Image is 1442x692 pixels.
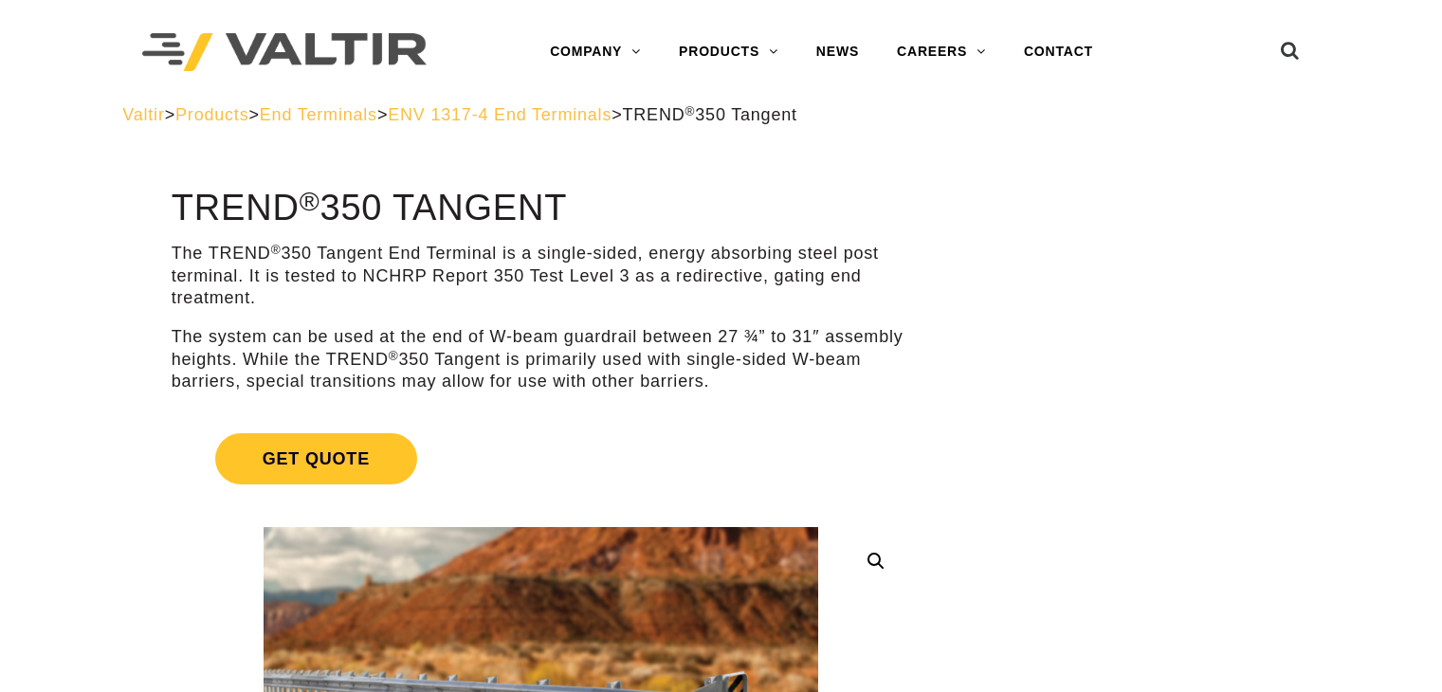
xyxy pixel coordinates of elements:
[1005,33,1112,71] a: CONTACT
[260,105,377,124] a: End Terminals
[389,349,399,363] sup: ®
[388,105,611,124] a: ENV 1317-4 End Terminals
[172,243,910,309] p: The TREND 350 Tangent End Terminal is a single-sided, energy absorbing steel post terminal. It is...
[660,33,797,71] a: PRODUCTS
[122,104,1320,126] div: > > > >
[300,186,320,216] sup: ®
[122,105,164,124] a: Valtir
[142,33,427,72] img: Valtir
[271,243,282,257] sup: ®
[685,104,696,118] sup: ®
[531,33,660,71] a: COMPANY
[623,105,797,124] span: TREND 350 Tangent
[172,410,910,507] a: Get Quote
[215,433,417,484] span: Get Quote
[797,33,878,71] a: NEWS
[175,105,248,124] a: Products
[172,189,910,228] h1: TREND 350 Tangent
[878,33,1005,71] a: CAREERS
[172,326,910,392] p: The system can be used at the end of W-beam guardrail between 27 ¾” to 31″ assembly heights. Whil...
